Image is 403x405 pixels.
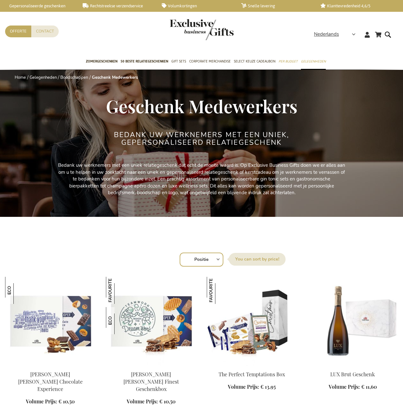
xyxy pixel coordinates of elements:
span: € 13,95 [260,383,276,390]
a: Jules Destrooper Jules' Chocolate Experience Jules Destrooper Jules' Chocolate Experience [5,363,96,369]
div: Nederlands [314,31,360,38]
span: € 11,60 [361,383,377,390]
span: Geschenk Medewerkers [106,94,297,118]
span: € 10,50 [159,398,175,405]
span: Volume Prijs: [329,383,360,390]
a: Snelle levering [241,3,310,9]
img: Exclusive Business gifts logo [170,19,234,40]
p: Bedank uw werknemers met een uniek relatiegeschenk dat echt de moeite waard is. Op Exclusive Busi... [58,162,345,196]
span: Nederlands [314,31,339,38]
a: Rechtstreekse verzendservice [83,3,152,9]
img: The Perfect Temptations Box [207,277,297,366]
span: Zomergeschenken [86,58,117,65]
a: Home [15,75,26,80]
img: The Perfect Temptations Box [207,277,234,304]
img: Jules Destrooper Jules' Chocolate Experience [5,277,96,366]
a: Offerte [5,26,31,37]
a: Lux Sparkling Wine [307,363,398,369]
a: Gepersonaliseerde geschenken [3,3,72,9]
a: Volume Prijs: € 13,95 [228,383,276,391]
span: Per Budget [279,58,298,65]
span: Volume Prijs: [127,398,158,405]
img: Jules Destrooper Jules' Chocolate Experience [5,277,32,304]
a: store logo [170,19,202,40]
span: Volume Prijs: [26,398,57,405]
a: Volumkortingen [162,3,231,9]
strong: Geschenk Medewerkers [92,75,138,80]
a: Volume Prijs: € 11,60 [329,383,377,391]
img: Lux Sparkling Wine [307,277,398,366]
span: Gelegenheden [301,58,326,65]
img: Jules Destrooper Jules' Finest Geschenkbox [106,307,133,334]
span: Select Keuze Cadeaubon [234,58,275,65]
a: [PERSON_NAME] [PERSON_NAME] Finest Geschenkbox [123,371,179,392]
span: 50 beste relatiegeschenken [121,58,168,65]
label: Sorteer op [229,253,286,266]
a: Boodschappen [60,75,88,80]
a: [PERSON_NAME] [PERSON_NAME] Chocolate Experience [18,371,83,392]
a: The Perfect Temptations Box [219,371,285,378]
a: Klanttevredenheid 4,6/5 [320,3,390,9]
span: Gift Sets [171,58,186,65]
a: Gelegenheden [30,75,57,80]
a: The Perfect Temptations Box The Perfect Temptations Box [207,363,297,369]
span: Corporate Merchandise [189,58,231,65]
a: LUX Brut Geschenk [330,371,375,378]
a: Contact [31,26,59,37]
img: Jules Destrooper Jules' Finest Geschenkbox [106,277,133,304]
a: Jules Destrooper Jules' Finest Gift Box Jules Destrooper Jules' Finest Geschenkbox Jules Destroop... [106,363,197,369]
span: € 10,50 [58,398,75,405]
span: Volume Prijs: [228,383,259,390]
img: Jules Destrooper Jules' Finest Gift Box [106,277,197,366]
h2: BEDANK UW WERKNEMERS MET EEN UNIEK, GEPERSONALISEERD RELATIEGESCHENK [82,131,321,146]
